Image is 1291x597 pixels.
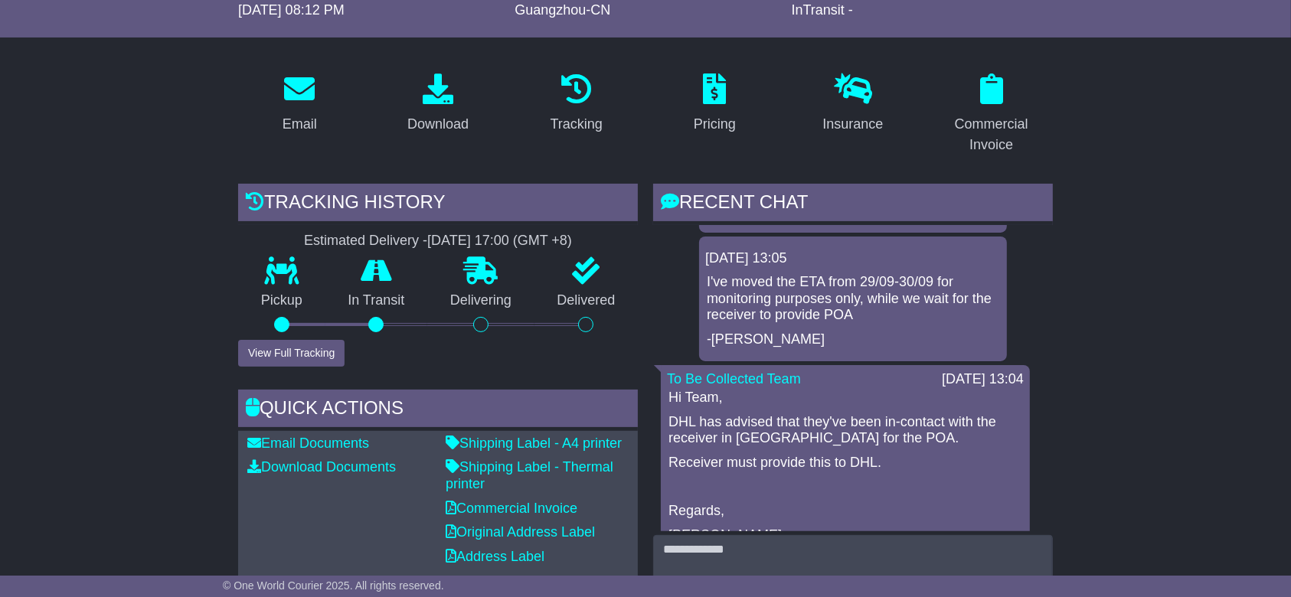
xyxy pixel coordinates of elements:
a: Shipping Label - Thermal printer [446,459,613,491]
span: InTransit - [792,2,853,18]
p: Delivering [427,292,534,309]
p: I've moved the ETA from 29/09-30/09 for monitoring purposes only, while we wait for the receiver ... [707,274,999,324]
div: [DATE] 13:04 [942,371,1024,388]
p: Regards, [668,503,1022,520]
a: Pricing [684,68,746,140]
a: Download [397,68,479,140]
div: [DATE] 17:00 (GMT +8) [427,233,572,250]
a: Shipping Label - A4 printer [446,436,622,451]
a: Insurance [812,68,893,140]
p: Pickup [238,292,325,309]
span: © One World Courier 2025. All rights reserved. [223,579,444,592]
span: Guangzhou-CN [515,2,610,18]
div: Estimated Delivery - [238,233,638,250]
a: Download Documents [247,459,396,475]
div: RECENT CHAT [653,184,1053,225]
a: Original Address Label [446,524,595,540]
p: -[PERSON_NAME] [707,331,999,348]
a: Commercial Invoice [930,68,1053,161]
div: Email [283,114,317,135]
div: [DATE] 13:05 [705,250,1001,267]
p: In Transit [325,292,428,309]
div: Tracking [551,114,603,135]
div: Tracking history [238,184,638,225]
a: Email [273,68,327,140]
p: Delivered [534,292,639,309]
p: [PERSON_NAME] [668,527,1022,544]
div: Insurance [822,114,883,135]
button: View Full Tracking [238,340,345,367]
div: Quick Actions [238,390,638,431]
div: Download [407,114,469,135]
a: Email Documents [247,436,369,451]
a: Address Label [446,549,544,564]
span: [DATE] 08:12 PM [238,2,345,18]
div: Commercial Invoice [940,114,1043,155]
a: To Be Collected Team [667,371,801,387]
a: Tracking [541,68,613,140]
p: Hi Team, [668,390,1022,406]
div: Pricing [694,114,736,135]
p: Receiver must provide this to DHL. [668,455,1022,471]
a: Commercial Invoice [446,501,577,516]
p: DHL has advised that they've been in-contact with the receiver in [GEOGRAPHIC_DATA] for the POA. [668,414,1022,447]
